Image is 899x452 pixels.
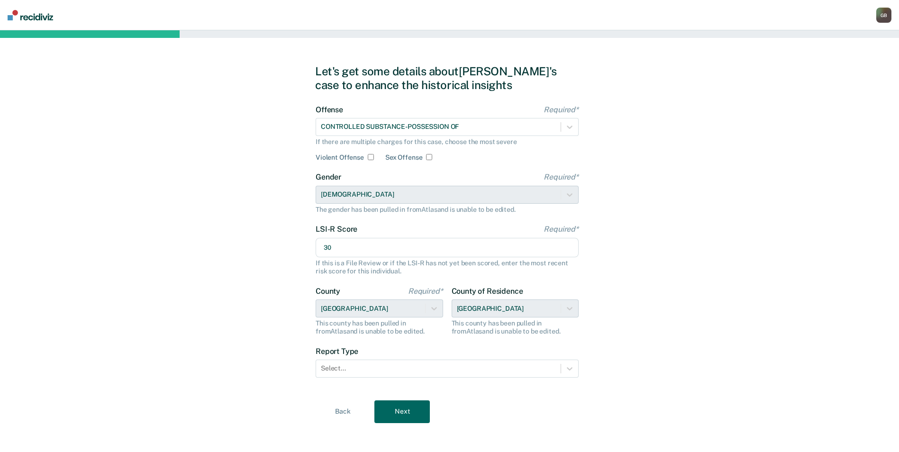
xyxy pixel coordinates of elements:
[876,8,891,23] button: GB
[374,400,430,423] button: Next
[316,347,579,356] label: Report Type
[316,206,579,214] div: The gender has been pulled in from Atlas and is unable to be edited.
[544,225,579,234] span: Required*
[315,400,371,423] button: Back
[544,105,579,114] span: Required*
[452,287,579,296] label: County of Residence
[316,138,579,146] div: If there are multiple charges for this case, choose the most severe
[876,8,891,23] div: G B
[316,172,579,181] label: Gender
[385,154,422,162] label: Sex Offense
[544,172,579,181] span: Required*
[452,319,579,335] div: This county has been pulled in from Atlas and is unable to be edited.
[316,259,579,275] div: If this is a File Review or if the LSI-R has not yet been scored, enter the most recent risk scor...
[316,319,443,335] div: This county has been pulled in from Atlas and is unable to be edited.
[316,225,579,234] label: LSI-R Score
[316,287,443,296] label: County
[408,287,443,296] span: Required*
[315,64,584,92] div: Let's get some details about [PERSON_NAME]'s case to enhance the historical insights
[8,10,53,20] img: Recidiviz
[316,105,579,114] label: Offense
[316,154,364,162] label: Violent Offense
